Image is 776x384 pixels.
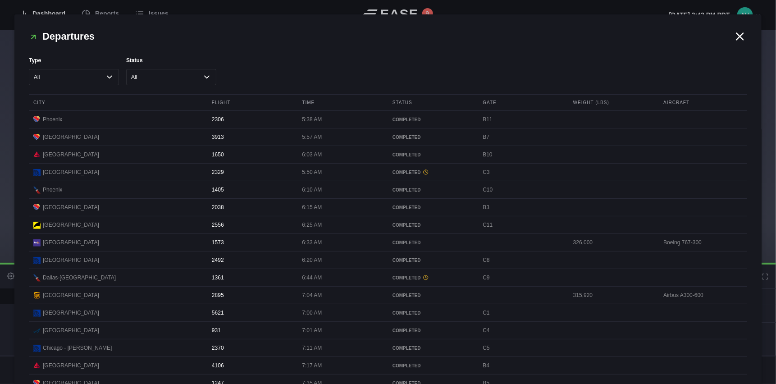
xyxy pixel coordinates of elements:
[393,310,472,316] div: COMPLETED
[302,169,322,175] span: 5:50 AM
[207,181,296,198] div: 1405
[43,309,99,317] span: [GEOGRAPHIC_DATA]
[29,56,119,64] label: Type
[207,199,296,216] div: 2038
[659,95,748,110] div: Aircraft
[207,95,296,110] div: Flight
[393,239,472,246] div: COMPLETED
[43,168,99,176] span: [GEOGRAPHIC_DATA]
[393,345,472,352] div: COMPLETED
[393,327,472,334] div: COMPLETED
[393,134,472,141] div: COMPLETED
[302,345,322,351] span: 7:11 AM
[302,274,322,281] span: 6:44 AM
[43,186,62,194] span: Phoenix
[483,116,493,123] span: B11
[393,222,472,229] div: COMPLETED
[393,169,472,176] div: COMPLETED
[479,95,567,110] div: Gate
[483,204,490,210] span: B3
[43,326,99,334] span: [GEOGRAPHIC_DATA]
[43,151,99,159] span: [GEOGRAPHIC_DATA]
[298,95,386,110] div: Time
[207,164,296,181] div: 2329
[43,344,112,352] span: Chicago - [PERSON_NAME]
[29,29,733,44] h2: Departures
[207,357,296,374] div: 4106
[207,287,296,304] div: 2895
[207,146,296,163] div: 1650
[483,362,490,369] span: B4
[207,111,296,128] div: 2306
[207,234,296,251] div: 1573
[302,116,322,123] span: 5:38 AM
[302,292,322,298] span: 7:04 AM
[483,310,490,316] span: C1
[483,134,490,140] span: B7
[664,239,702,246] span: Boeing 767-300
[393,204,472,211] div: COMPLETED
[43,256,99,264] span: [GEOGRAPHIC_DATA]
[483,257,490,263] span: C8
[483,169,490,175] span: C3
[302,187,322,193] span: 6:10 AM
[393,116,472,123] div: COMPLETED
[207,128,296,146] div: 3913
[483,345,490,351] span: C5
[207,251,296,269] div: 2492
[43,238,99,247] span: [GEOGRAPHIC_DATA]
[393,292,472,299] div: COMPLETED
[302,327,322,334] span: 7:01 AM
[573,239,593,246] span: 326,000
[29,95,205,110] div: City
[393,274,472,281] div: COMPLETED
[207,322,296,339] div: 931
[569,95,657,110] div: Weight (lbs)
[664,292,704,298] span: Airbus A300-600
[302,204,322,210] span: 6:15 AM
[302,257,322,263] span: 6:20 AM
[126,56,216,64] label: Status
[43,203,99,211] span: [GEOGRAPHIC_DATA]
[207,304,296,321] div: 5621
[388,95,476,110] div: Status
[207,216,296,233] div: 2556
[43,361,99,370] span: [GEOGRAPHIC_DATA]
[393,362,472,369] div: COMPLETED
[483,274,490,281] span: C9
[43,221,99,229] span: [GEOGRAPHIC_DATA]
[302,151,322,158] span: 6:03 AM
[483,222,493,228] span: C11
[483,327,490,334] span: C4
[483,151,493,158] span: B10
[43,291,99,299] span: [GEOGRAPHIC_DATA]
[302,134,322,140] span: 5:57 AM
[302,310,322,316] span: 7:00 AM
[302,362,322,369] span: 7:17 AM
[573,292,593,298] span: 315,920
[43,133,99,141] span: [GEOGRAPHIC_DATA]
[207,339,296,357] div: 2370
[393,187,472,193] div: COMPLETED
[43,115,62,123] span: Phoenix
[207,269,296,286] div: 1361
[43,274,116,282] span: Dallas-[GEOGRAPHIC_DATA]
[393,151,472,158] div: COMPLETED
[302,222,322,228] span: 6:25 AM
[483,187,493,193] span: C10
[302,239,322,246] span: 6:33 AM
[393,257,472,264] div: COMPLETED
